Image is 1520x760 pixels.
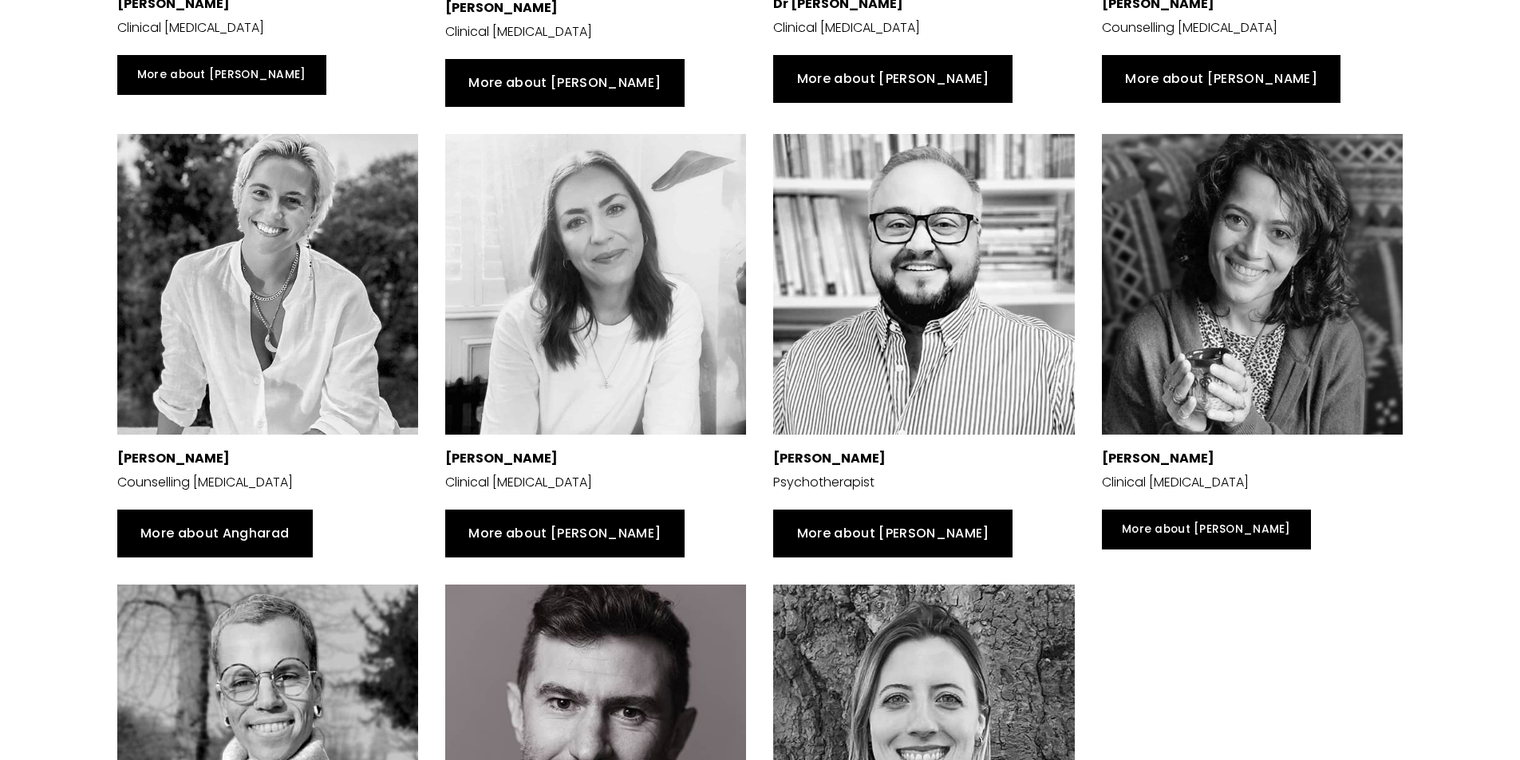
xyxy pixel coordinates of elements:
p: Clinical [MEDICAL_DATA] [117,17,418,40]
strong: [PERSON_NAME] [1102,449,1214,467]
p: [PERSON_NAME] [773,447,1074,471]
p: Clinical [MEDICAL_DATA] [1102,471,1403,494]
a: More about [PERSON_NAME] [445,510,684,557]
p: Psychotherapist [773,471,1074,494]
a: More about [PERSON_NAME] [1102,510,1311,549]
p: [PERSON_NAME] [445,447,746,471]
p: Clinical [MEDICAL_DATA] [445,21,746,44]
p: Counselling [MEDICAL_DATA] [117,471,418,494]
a: More about Angharad [117,510,313,557]
a: More about [PERSON_NAME] [773,55,1012,103]
p: [PERSON_NAME] [117,447,418,471]
a: More about [PERSON_NAME] [1102,55,1340,103]
p: Clinical [MEDICAL_DATA] [773,17,1074,40]
a: More about [PERSON_NAME] [117,55,326,95]
p: Clinical [MEDICAL_DATA] [445,471,746,494]
p: Counselling [MEDICAL_DATA] [1102,17,1403,40]
a: More about [PERSON_NAME] [773,510,1012,557]
a: More about [PERSON_NAME] [445,59,684,107]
